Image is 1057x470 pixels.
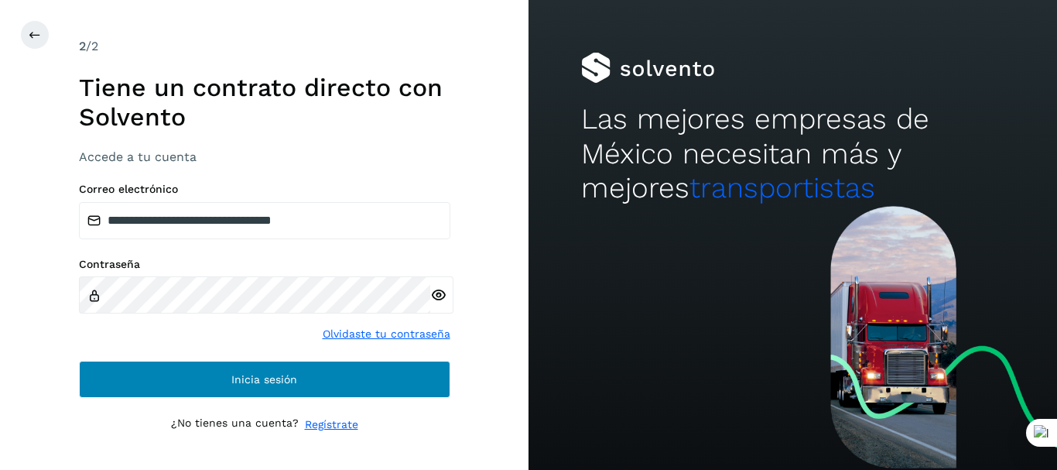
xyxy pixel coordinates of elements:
span: transportistas [689,171,875,204]
label: Contraseña [79,258,450,271]
h2: Las mejores empresas de México necesitan más y mejores [581,102,1004,205]
label: Correo electrónico [79,183,450,196]
a: Olvidaste tu contraseña [323,326,450,342]
a: Regístrate [305,417,358,433]
span: 2 [79,39,86,53]
p: ¿No tienes una cuenta? [171,417,299,433]
h1: Tiene un contrato directo con Solvento [79,73,450,132]
h3: Accede a tu cuenta [79,149,450,164]
span: Inicia sesión [231,374,297,385]
button: Inicia sesión [79,361,450,398]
